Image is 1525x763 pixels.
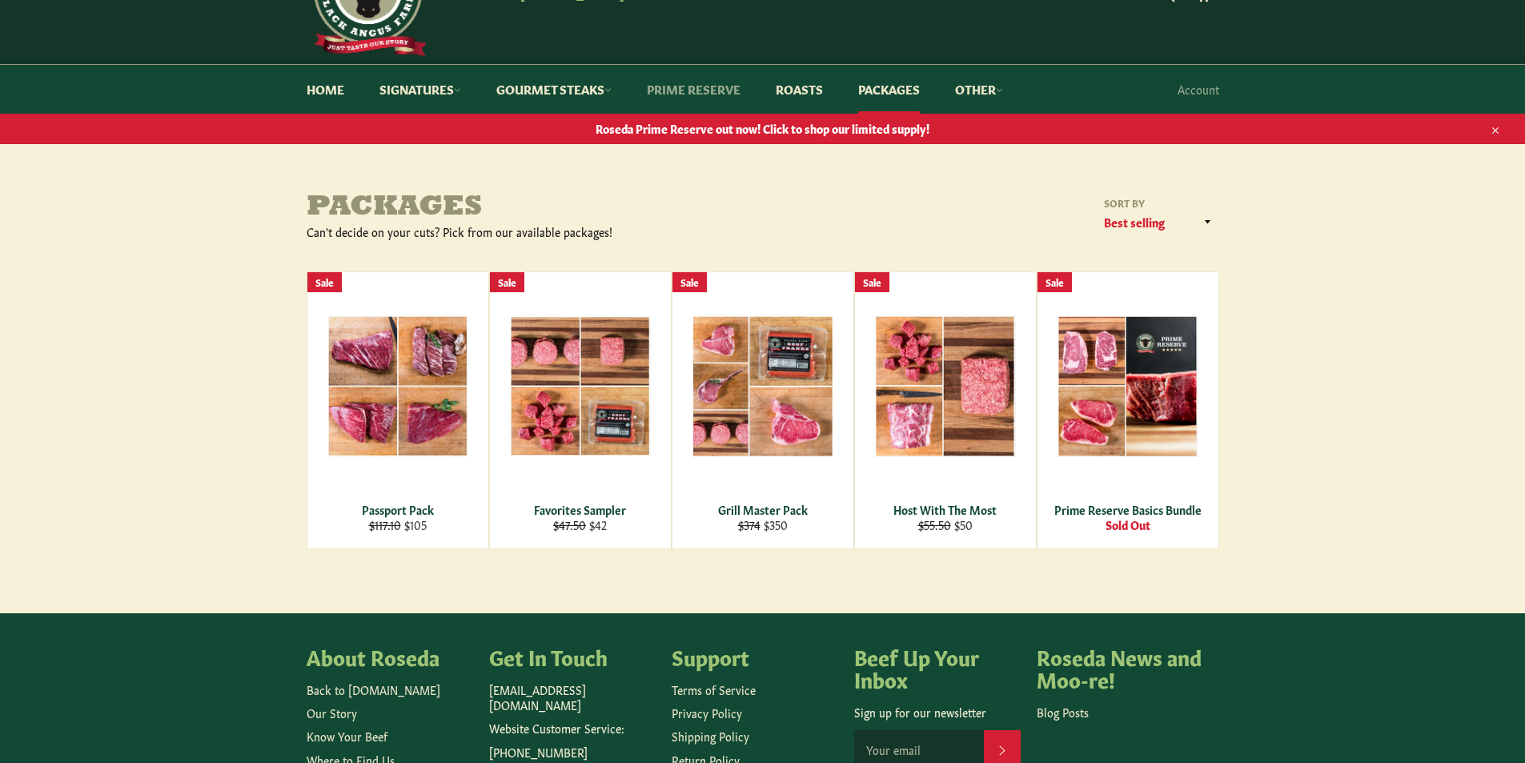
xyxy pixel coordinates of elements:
div: $50 [865,517,1025,532]
h4: Support [672,645,838,668]
img: Grill Master Pack [692,315,833,457]
div: Sale [307,272,342,292]
div: Sale [1037,272,1072,292]
div: Passport Pack [317,502,478,517]
a: Gourmet Steaks [480,65,628,114]
a: Know Your Beef [307,728,387,744]
a: Packages [842,65,936,114]
img: Passport Pack [327,315,468,456]
a: Other [939,65,1019,114]
a: Passport Pack Passport Pack $117.10 $105 [307,271,489,549]
a: Roasts [760,65,839,114]
div: Can't decide on your cuts? Pick from our available packages! [307,224,763,239]
img: Prime Reserve Basics Bundle [1057,315,1198,457]
a: Back to [DOMAIN_NAME] [307,681,440,697]
div: $105 [317,517,478,532]
div: Sold Out [1047,517,1208,532]
a: Favorites Sampler Favorites Sampler $47.50 $42 [489,271,672,549]
div: Sale [672,272,707,292]
img: Host With The Most [875,315,1016,457]
s: $55.50 [918,516,951,532]
s: $47.50 [553,516,586,532]
a: Home [291,65,360,114]
a: Privacy Policy [672,705,742,721]
label: Sort by [1099,196,1219,210]
h4: Roseda News and Moo-re! [1037,645,1203,689]
s: $117.10 [369,516,401,532]
a: Host With The Most Host With The Most $55.50 $50 [854,271,1037,549]
a: Grill Master Pack Grill Master Pack $374 $350 [672,271,854,549]
a: Prime Reserve Basics Bundle Prime Reserve Basics Bundle Sold Out [1037,271,1219,549]
a: Account [1170,66,1227,113]
div: Prime Reserve Basics Bundle [1047,502,1208,517]
a: Signatures [363,65,477,114]
img: Favorites Sampler [510,316,651,456]
div: Sale [490,272,524,292]
div: $42 [500,517,660,532]
a: Prime Reserve [631,65,756,114]
p: Sign up for our newsletter [854,705,1021,720]
s: $374 [738,516,760,532]
div: Favorites Sampler [500,502,660,517]
h4: Beef Up Your Inbox [854,645,1021,689]
h1: Packages [307,192,763,224]
div: Host With The Most [865,502,1025,517]
div: Grill Master Pack [682,502,843,517]
h4: About Roseda [307,645,473,668]
a: Blog Posts [1037,704,1089,720]
p: [PHONE_NUMBER] [489,745,656,760]
p: [EMAIL_ADDRESS][DOMAIN_NAME] [489,682,656,713]
a: Shipping Policy [672,728,749,744]
p: Website Customer Service: [489,721,656,736]
a: Terms of Service [672,681,756,697]
div: $350 [682,517,843,532]
a: Our Story [307,705,357,721]
h4: Get In Touch [489,645,656,668]
div: Sale [855,272,889,292]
